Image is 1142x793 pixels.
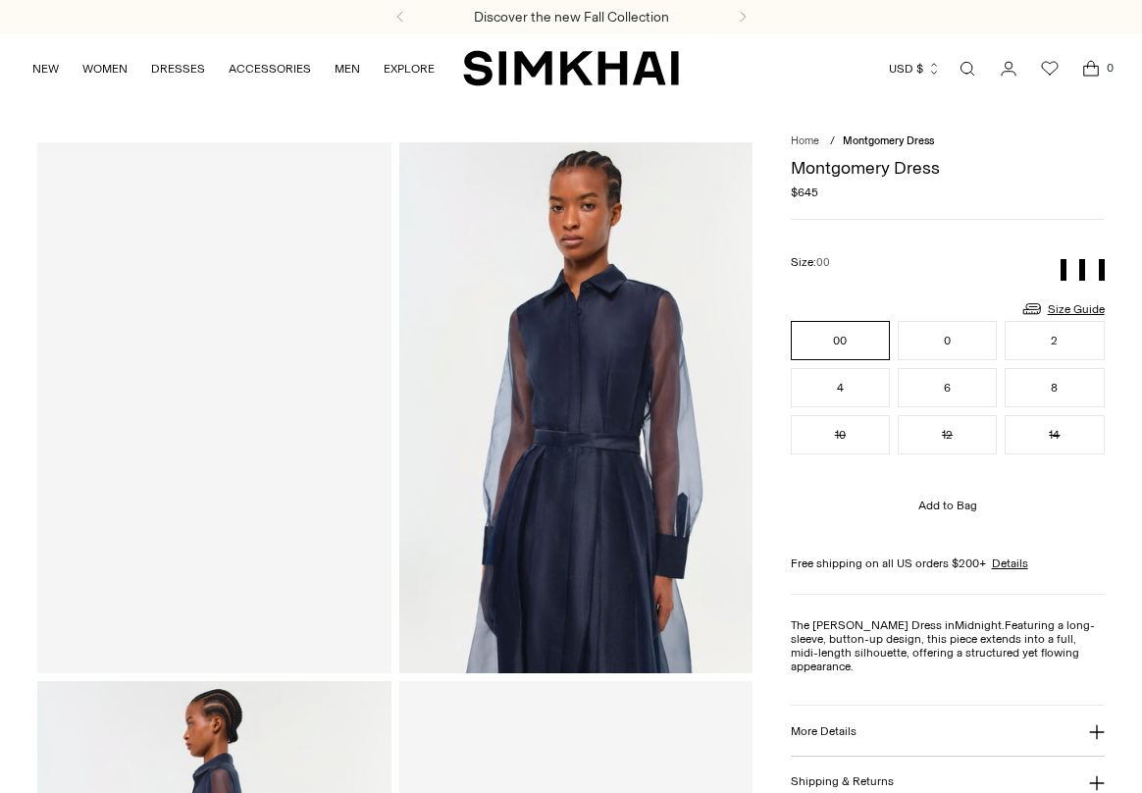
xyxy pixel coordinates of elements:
[1030,49,1069,88] a: Wishlist
[898,368,997,407] button: 6
[843,134,934,147] span: Montgomery Dress
[151,47,205,90] a: DRESSES
[791,134,1105,147] nav: breadcrumbs
[989,49,1028,88] a: Go to the account page
[791,134,819,147] a: Home
[791,255,830,269] label: Size:
[463,49,679,87] a: SIMKHAI
[474,9,669,26] a: Discover the new Fall Collection
[791,482,1105,529] button: Add to Bag
[1005,321,1104,360] button: 2
[1005,368,1104,407] button: 8
[918,499,977,512] span: Add to Bag
[1071,49,1111,88] a: Open cart modal
[335,47,360,90] a: MEN
[955,618,1005,632] strong: Midnight.
[1005,415,1104,454] button: 14
[791,185,818,199] span: $645
[791,556,1105,570] div: Free shipping on all US orders $200+
[791,368,890,407] button: 4
[830,134,835,147] div: /
[791,724,856,738] h3: More Details
[791,706,1105,756] button: More Details
[1020,296,1105,321] a: Size Guide
[1101,59,1118,77] span: 0
[992,556,1028,570] a: Details
[791,774,894,788] h3: Shipping & Returns
[791,618,1105,673] p: The [PERSON_NAME] Dress in Featuring a long-sleeve, button-up design, this piece extends into a f...
[816,256,830,269] span: 00
[384,47,435,90] a: EXPLORE
[898,321,997,360] button: 0
[889,47,941,90] button: USD $
[37,142,390,673] a: Montgomery Dress
[32,47,59,90] a: NEW
[791,415,890,454] button: 10
[898,415,997,454] button: 12
[948,49,987,88] a: Open search modal
[229,47,311,90] a: ACCESSORIES
[82,47,128,90] a: WOMEN
[399,142,753,673] img: Montgomery Dress
[791,159,1105,177] h1: Montgomery Dress
[791,321,890,360] button: 00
